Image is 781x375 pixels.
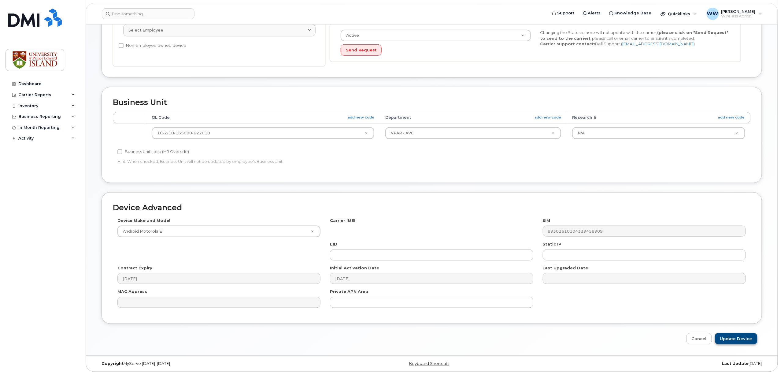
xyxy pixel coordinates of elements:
a: 10-2-10-165000-622010 [152,128,374,139]
label: Contract Expiry [117,265,152,271]
a: Android Motorola E [118,226,320,237]
label: Private APN Area [330,289,368,294]
span: Select employee [128,27,163,33]
label: Last Upgraded Date [543,265,588,271]
span: 10-2-10-165000-622010 [157,131,210,135]
th: Research # [567,112,751,123]
span: Wireless Admin [721,14,756,19]
button: Send Request [341,44,382,56]
div: Changing the Status in here will not update with the carrier, , please call or email carrier to e... [535,30,735,47]
span: Active [342,33,359,38]
a: [EMAIL_ADDRESS][DOMAIN_NAME] [622,41,694,46]
a: Keyboard Shortcuts [409,361,450,366]
div: MyServe [DATE]–[DATE] [97,361,320,366]
strong: Last Update [722,361,749,366]
span: Alerts [588,10,601,16]
span: N/A [578,131,585,135]
input: Find something... [102,8,194,19]
strong: Copyright [102,361,124,366]
a: add new code [535,115,561,120]
span: Android Motorola E [119,229,162,234]
a: Cancel [687,333,712,344]
th: Department [380,112,567,123]
h2: Business Unit [113,98,751,107]
strong: Carrier support contact: [540,41,595,46]
label: SIM [543,218,550,223]
label: Device Make and Model [117,218,170,223]
p: Hint: When checked, Business Unit will not be updated by employee's Business Unit [117,159,533,164]
a: Active [341,30,531,41]
th: GL Code [146,112,380,123]
span: Quicklinks [668,11,690,16]
label: EID [330,241,337,247]
input: Business Unit Lock (HR Override) [117,149,122,154]
input: Update Device [715,333,757,344]
h2: Device Advanced [113,204,751,212]
label: Initial Activation Date [330,265,379,271]
input: Non-employee owned device [119,43,124,48]
div: Wendy Weeks [702,8,766,20]
a: Knowledge Base [605,7,656,19]
a: add new code [348,115,374,120]
label: Non-employee owned device [119,42,186,49]
label: Carrier IMEI [330,218,355,223]
div: Quicklinks [657,8,701,20]
label: Static IP [543,241,562,247]
span: WW [707,10,719,17]
a: N/A [572,128,745,139]
strong: (please click on "Send Request" to send to the carrier) [540,30,728,41]
a: add new code [718,115,745,120]
span: VPAR - AVC [391,131,414,135]
span: [PERSON_NAME] [721,9,756,14]
a: Support [548,7,579,19]
label: MAC Address [117,289,147,294]
span: Support [557,10,574,16]
a: Select employee [123,24,316,36]
label: Business Unit Lock (HR Override) [117,148,189,156]
a: VPAR - AVC [386,128,561,139]
a: Alerts [579,7,605,19]
div: [DATE] [543,361,767,366]
span: Knowledge Base [615,10,652,16]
